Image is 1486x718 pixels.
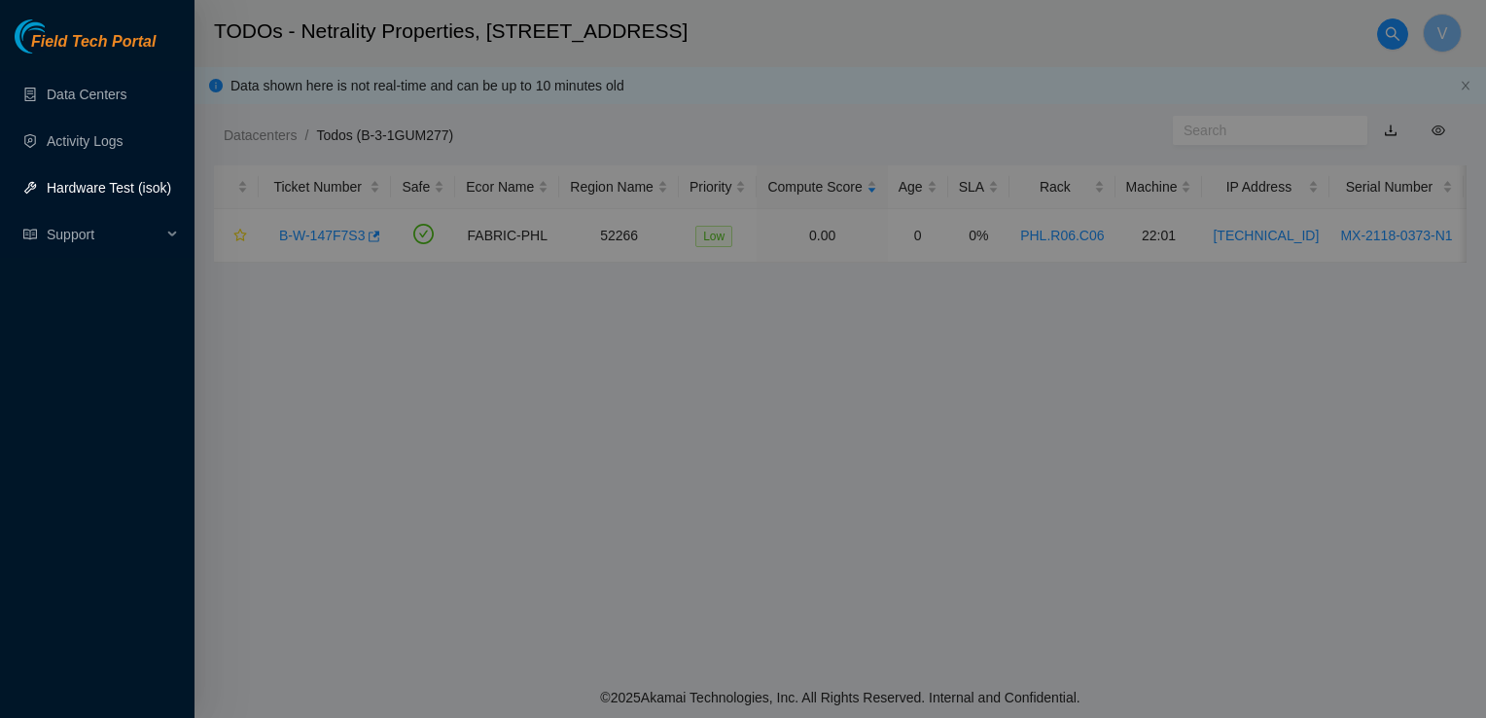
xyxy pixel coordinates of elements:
[47,180,171,196] a: Hardware Test (isok)
[15,35,156,60] a: Akamai TechnologiesField Tech Portal
[47,215,161,254] span: Support
[23,228,37,241] span: read
[47,133,124,149] a: Activity Logs
[15,19,98,54] img: Akamai Technologies
[31,33,156,52] span: Field Tech Portal
[47,87,126,102] a: Data Centers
